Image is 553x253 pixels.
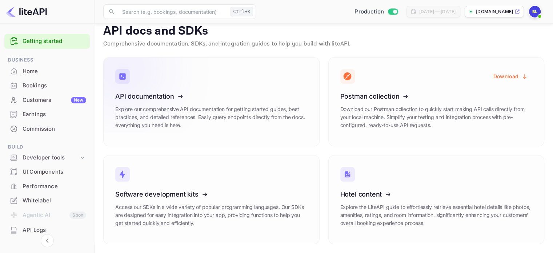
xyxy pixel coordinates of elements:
div: Bookings [23,82,86,90]
div: Bookings [4,79,90,93]
div: Whitelabel [4,194,90,208]
a: API Logs [4,223,90,237]
div: New [71,97,86,103]
div: API Logs [23,226,86,234]
div: Getting started [4,34,90,49]
div: Home [23,67,86,76]
span: Production [354,8,384,16]
a: Home [4,64,90,78]
p: Download our Postman collection to quickly start making API calls directly from your local machin... [340,105,533,129]
h3: Software development kits [115,190,308,198]
input: Search (e.g. bookings, documentation) [118,4,228,19]
p: Explore the LiteAPI guide to effortlessly retrieve essential hotel details like photos, amenities... [340,203,533,227]
a: UI Components [4,165,90,178]
div: Earnings [23,110,86,119]
p: [DOMAIN_NAME] [476,8,513,15]
div: Developer tools [23,154,79,162]
button: Collapse navigation [41,234,54,247]
a: Bookings [4,79,90,92]
h3: Hotel content [340,190,533,198]
div: Performance [23,182,86,191]
div: API Logs [4,223,90,237]
a: CustomersNew [4,93,90,107]
a: API documentationExplore our comprehensive API documentation for getting started guides, best pra... [103,57,320,146]
p: Comprehensive documentation, SDKs, and integration guides to help you build with liteAPI. [103,40,544,48]
div: Home [4,64,90,79]
p: API docs and SDKs [103,24,544,39]
div: Whitelabel [23,197,86,205]
div: CustomersNew [4,93,90,107]
p: Access our SDKs in a wide variety of popular programming languages. Our SDKs are designed for eas... [115,203,308,227]
a: Whitelabel [4,194,90,207]
span: Business [4,56,90,64]
h3: Postman collection [340,92,533,100]
div: UI Components [23,168,86,176]
img: Bidit LK [529,6,541,17]
a: Getting started [23,37,86,46]
div: Switch to Sandbox mode [352,8,401,16]
a: Earnings [4,107,90,121]
div: Commission [4,122,90,136]
img: LiteAPI logo [6,6,47,17]
a: Performance [4,179,90,193]
button: Download [489,70,532,84]
div: Developer tools [4,151,90,164]
div: UI Components [4,165,90,179]
div: Customers [23,96,86,104]
a: Commission [4,122,90,135]
div: Ctrl+K [231,7,253,16]
a: Software development kitsAccess our SDKs in a wide variety of popular programming languages. Our ... [103,155,320,244]
span: Build [4,143,90,151]
div: [DATE] — [DATE] [419,8,456,15]
a: Hotel contentExplore the LiteAPI guide to effortlessly retrieve essential hotel details like phot... [328,155,545,244]
div: Commission [23,125,86,133]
